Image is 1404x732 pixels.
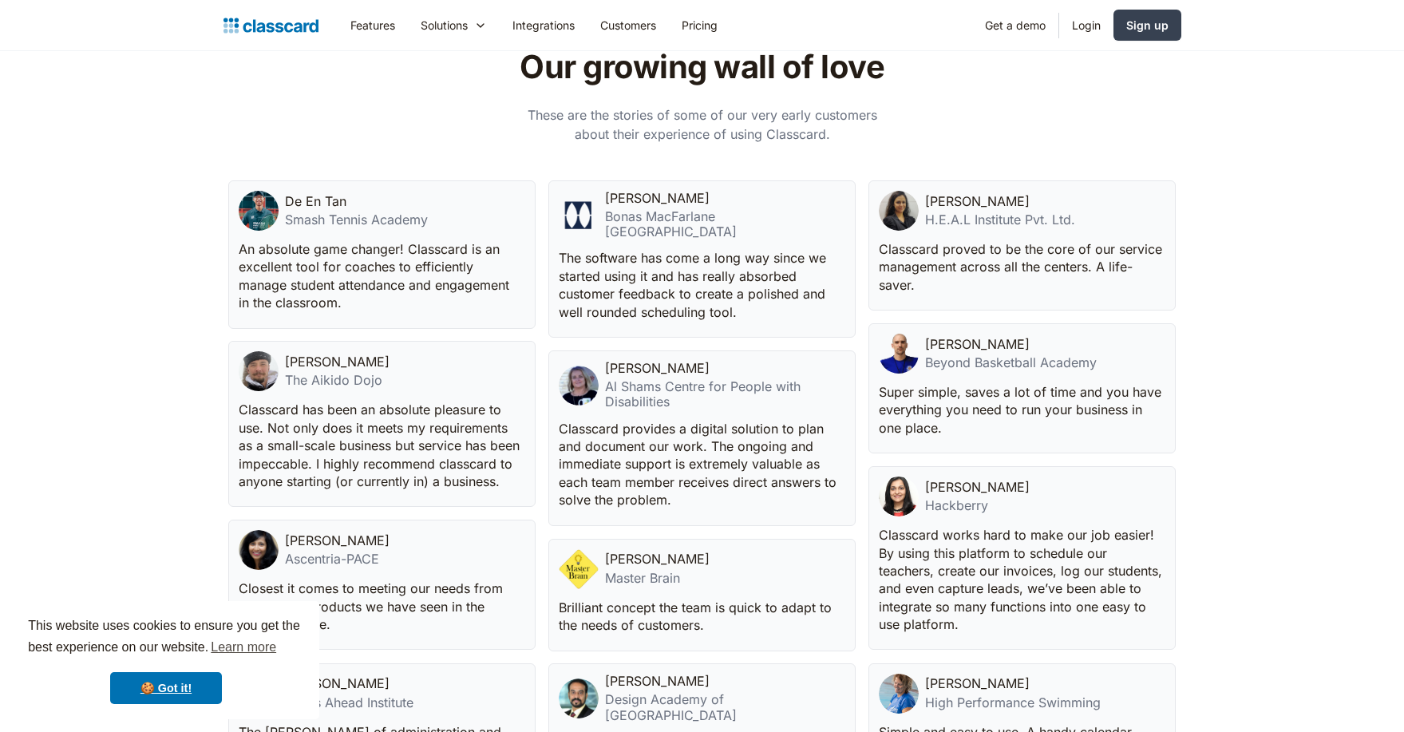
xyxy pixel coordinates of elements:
[449,48,955,86] h2: Our growing wall of love
[223,14,318,37] a: home
[605,674,710,689] div: [PERSON_NAME]
[605,552,710,567] div: [PERSON_NAME]
[605,209,845,239] div: Bonas MacFarlane [GEOGRAPHIC_DATA]
[559,420,842,509] p: Classcard provides a digital solution to plan and document our work. The ongoing and immediate su...
[669,7,730,43] a: Pricing
[285,212,428,228] div: Smash Tennis Academy
[605,191,710,206] div: [PERSON_NAME]
[1113,10,1181,41] a: Sign up
[879,383,1162,437] p: Super simple, saves a lot of time and you have everything you need to run your business in one pl...
[879,526,1162,633] p: Classcard works hard to make our job easier! By using this platform to schedule our teachers, cre...
[925,676,1030,691] div: [PERSON_NAME]
[110,672,222,704] a: dismiss cookie message
[208,635,279,659] a: learn more about cookies
[338,7,408,43] a: Features
[605,379,845,410] div: Al Shams Centre for People with Disabilities
[925,194,1030,209] div: [PERSON_NAME]
[408,7,500,43] div: Solutions
[285,533,390,548] div: [PERSON_NAME]
[587,7,669,43] a: Customers
[285,194,346,209] div: De En Tan
[925,498,1030,513] div: Hackberry
[285,552,390,567] div: Ascentria-PACE
[925,355,1097,370] div: Beyond Basketball Academy
[925,480,1030,495] div: [PERSON_NAME]
[605,571,710,586] div: Master Brain
[605,361,710,376] div: [PERSON_NAME]
[285,373,390,388] div: The Aikido Dojo
[559,249,842,321] p: The software has come a long way since we started using it and has really absorbed customer feedb...
[239,580,522,633] p: Closest it comes to meeting our needs from the several products we have seen in the market to date.
[559,599,842,635] p: Brilliant concept the team is quick to adapt to the needs of customers.
[285,695,413,710] div: Minds Ahead Institute
[239,240,522,312] p: An absolute game changer! Classcard is an excellent tool for coaches to efficiently manage studen...
[1126,17,1169,34] div: Sign up
[925,337,1030,352] div: [PERSON_NAME]
[879,240,1162,294] p: Classcard proved to be the core of our service management across all the centers. A life-saver.
[285,676,390,691] div: [PERSON_NAME]
[925,212,1075,228] div: H.E.A.L Institute Pvt. Ltd.
[925,695,1101,710] div: High Performance Swimming
[13,601,319,719] div: cookieconsent
[1059,7,1113,43] a: Login
[239,401,522,490] p: Classcard has been an absolute pleasure to use. Not only does it meets my requirements as a small...
[972,7,1058,43] a: Get a demo
[28,616,304,659] span: This website uses cookies to ensure you get the best experience on our website.
[605,692,845,722] div: Design Academy of [GEOGRAPHIC_DATA]
[523,105,882,144] p: These are the stories of some of our very early customers about their experience of using Classcard.
[421,17,468,34] div: Solutions
[285,354,390,370] div: [PERSON_NAME]
[500,7,587,43] a: Integrations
